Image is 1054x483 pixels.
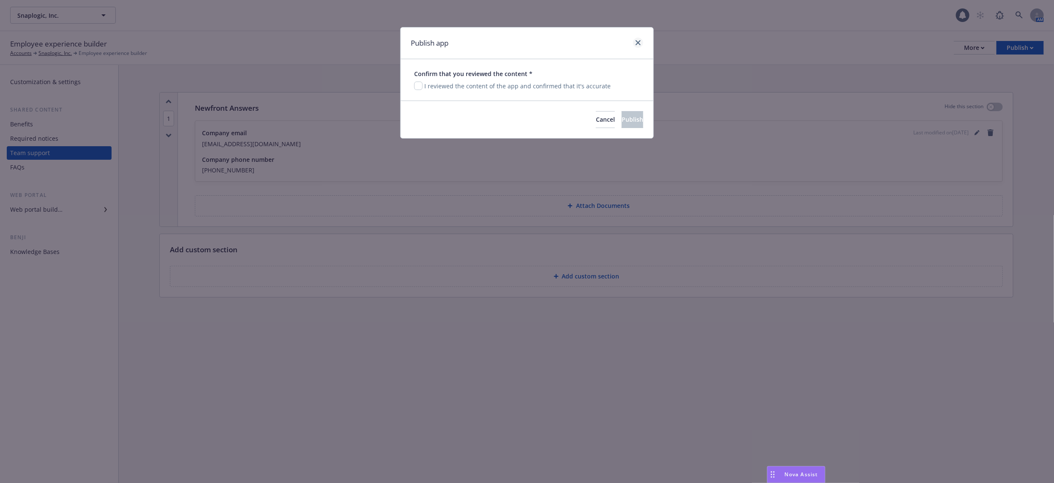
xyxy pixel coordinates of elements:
[596,111,615,128] button: Cancel
[767,466,825,483] button: Nova Assist
[414,69,640,78] p: Confirm that you reviewed the content *
[767,467,778,483] div: Drag to move
[785,471,818,478] span: Nova Assist
[633,38,643,48] a: close
[622,111,643,128] button: Publish
[596,115,615,123] span: Cancel
[622,115,643,123] span: Publish
[424,82,611,90] p: I reviewed the content of the app and confirmed that it's accurate
[411,38,448,49] h1: Publish app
